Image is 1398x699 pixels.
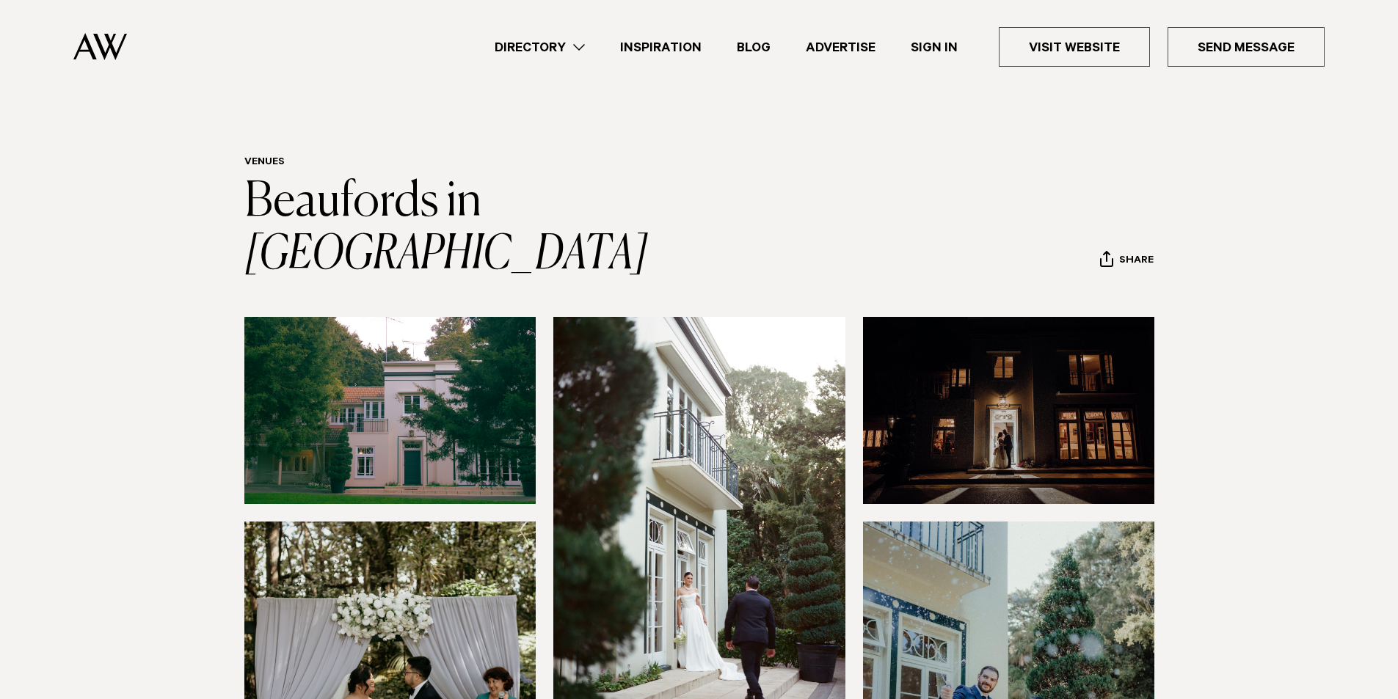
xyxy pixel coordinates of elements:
[1119,255,1154,268] span: Share
[999,27,1150,67] a: Visit Website
[1099,250,1154,272] button: Share
[244,317,536,504] img: Historic homestead at Beaufords in Totara Park
[73,33,127,60] img: Auckland Weddings Logo
[719,37,788,57] a: Blog
[863,317,1155,504] img: Wedding couple at night in front of homestead
[602,37,719,57] a: Inspiration
[244,179,648,279] a: Beaufords in [GEOGRAPHIC_DATA]
[1168,27,1325,67] a: Send Message
[244,157,285,169] a: Venues
[477,37,602,57] a: Directory
[788,37,893,57] a: Advertise
[893,37,975,57] a: Sign In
